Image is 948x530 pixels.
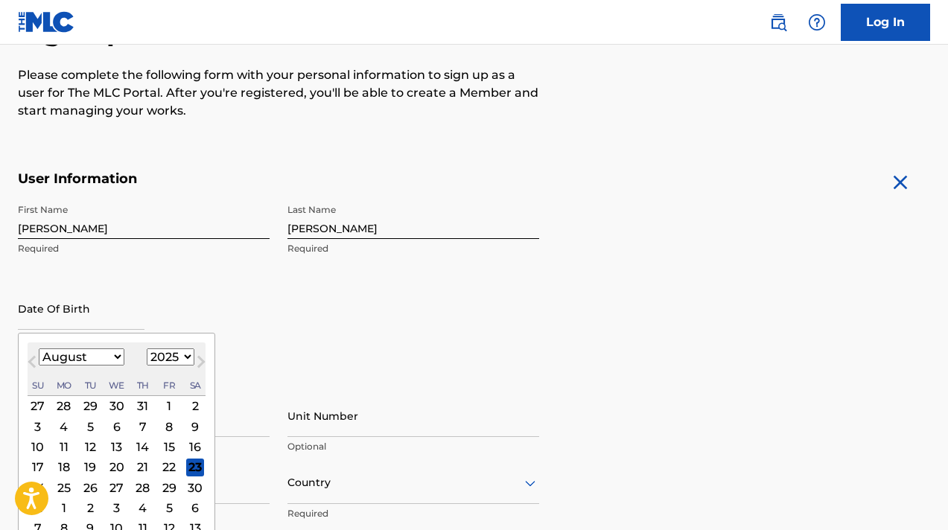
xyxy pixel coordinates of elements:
div: Choose Saturday, August 2nd, 2025 [186,397,204,415]
div: Wednesday [108,376,126,394]
img: search [769,13,787,31]
div: Choose Sunday, August 24th, 2025 [29,479,47,497]
div: Choose Friday, August 29th, 2025 [160,479,178,497]
div: Choose Sunday, August 10th, 2025 [29,438,47,456]
div: Choose Saturday, August 9th, 2025 [186,418,204,435]
div: Choose Thursday, August 28th, 2025 [134,479,152,497]
div: Choose Monday, September 1st, 2025 [55,499,73,517]
div: Choose Thursday, August 21st, 2025 [134,458,152,476]
div: Choose Wednesday, September 3rd, 2025 [108,499,126,517]
div: Choose Sunday, July 27th, 2025 [29,397,47,415]
div: Choose Wednesday, August 6th, 2025 [108,418,126,435]
p: Please complete the following form with your personal information to sign up as a user for The ML... [18,66,539,120]
div: Choose Wednesday, August 27th, 2025 [108,479,126,497]
button: Next Month [189,353,213,377]
div: Choose Monday, August 4th, 2025 [55,418,73,435]
div: Choose Sunday, August 17th, 2025 [29,458,47,476]
div: Sunday [29,376,47,394]
div: Choose Friday, September 5th, 2025 [160,499,178,517]
p: Optional [287,440,539,453]
div: Choose Sunday, August 3rd, 2025 [29,418,47,435]
p: Required [287,507,539,520]
div: Choose Tuesday, July 29th, 2025 [81,397,99,415]
div: Choose Monday, August 11th, 2025 [55,438,73,456]
div: Friday [160,376,178,394]
div: Choose Monday, August 18th, 2025 [55,458,73,476]
img: close [888,170,912,194]
div: Choose Thursday, August 14th, 2025 [134,438,152,456]
div: Choose Thursday, September 4th, 2025 [134,499,152,517]
a: Log In [841,4,930,41]
div: Tuesday [81,376,99,394]
div: Choose Saturday, August 30th, 2025 [186,479,204,497]
div: Choose Tuesday, August 12th, 2025 [81,438,99,456]
div: Thursday [134,376,152,394]
p: Required [287,242,539,255]
div: Saturday [186,376,204,394]
div: Choose Friday, August 1st, 2025 [160,397,178,415]
div: Help [802,7,832,37]
div: Choose Friday, August 22nd, 2025 [160,458,178,476]
h5: User Information [18,170,539,188]
div: Choose Sunday, August 31st, 2025 [29,499,47,517]
div: Choose Friday, August 15th, 2025 [160,438,178,456]
div: Choose Monday, August 25th, 2025 [55,479,73,497]
div: Choose Tuesday, August 5th, 2025 [81,418,99,435]
div: Choose Saturday, August 23rd, 2025 [186,458,204,476]
div: Choose Saturday, August 16th, 2025 [186,438,204,456]
div: Choose Thursday, July 31st, 2025 [134,397,152,415]
h5: Personal Address [18,378,930,395]
button: Previous Month [20,353,44,377]
div: Choose Friday, August 8th, 2025 [160,418,178,435]
a: Public Search [763,7,793,37]
div: Choose Wednesday, August 13th, 2025 [108,438,126,456]
div: Choose Saturday, September 6th, 2025 [186,499,204,517]
div: Monday [55,376,73,394]
div: Choose Monday, July 28th, 2025 [55,397,73,415]
div: Choose Tuesday, August 19th, 2025 [81,458,99,476]
p: Required [18,242,270,255]
img: MLC Logo [18,11,75,33]
div: Choose Thursday, August 7th, 2025 [134,418,152,435]
img: help [808,13,826,31]
div: Choose Tuesday, August 26th, 2025 [81,479,99,497]
div: Choose Wednesday, July 30th, 2025 [108,397,126,415]
div: Choose Tuesday, September 2nd, 2025 [81,499,99,517]
div: Choose Wednesday, August 20th, 2025 [108,458,126,476]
